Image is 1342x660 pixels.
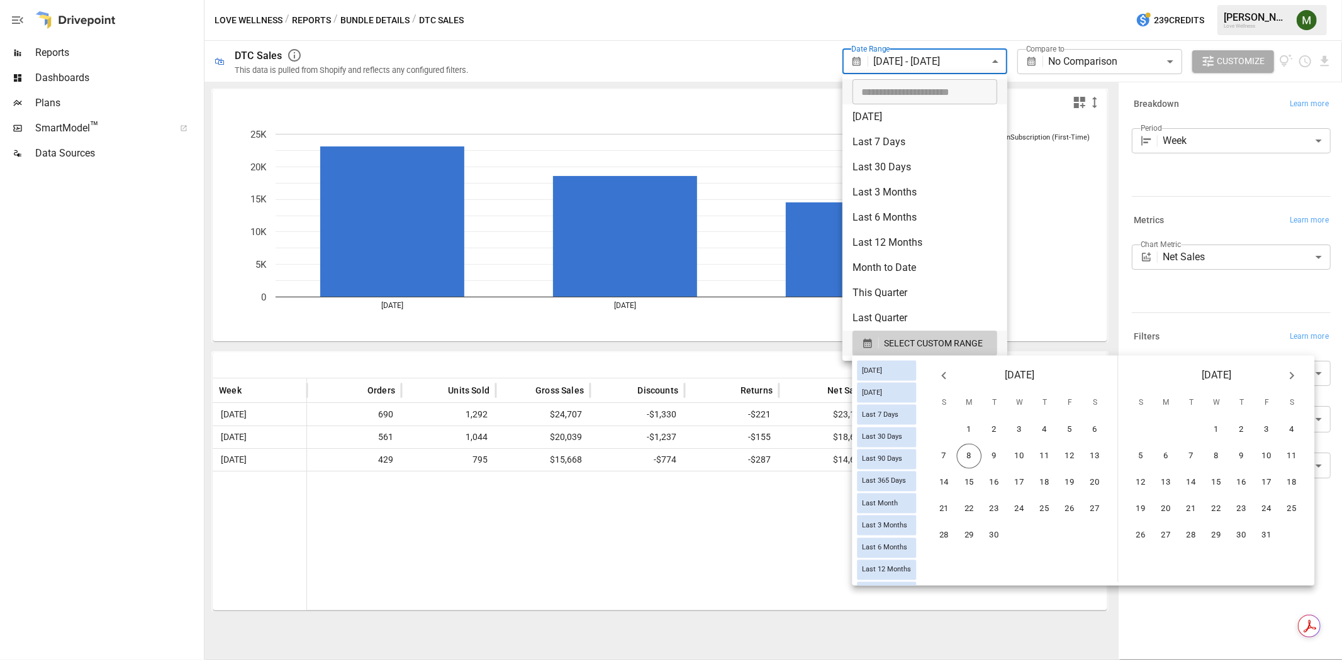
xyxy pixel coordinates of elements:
span: Last 3 Months [857,521,912,529]
li: Last 3 Months [842,180,1007,205]
span: Last Month [857,499,903,507]
div: Last 6 Months [857,537,916,558]
span: Sunday [932,391,955,416]
span: Sunday [1129,391,1152,416]
div: Last 7 Days [857,405,916,425]
button: 19 [1129,497,1154,522]
button: 23 [1229,497,1255,522]
span: Last 7 Days [857,410,903,419]
button: 28 [932,523,957,548]
span: Last 12 Months [857,566,916,574]
li: Last 12 Months [842,230,1007,255]
span: Tuesday [1180,391,1202,416]
button: 26 [1129,523,1154,548]
span: SELECT CUSTOM RANGE [884,336,983,351]
button: Previous month [931,363,956,388]
button: 1 [957,417,982,443]
div: Last 365 Days [857,471,916,491]
button: 18 [1032,470,1058,495]
span: Saturday [1280,391,1303,416]
button: SELECT CUSTOM RANGE [853,331,997,356]
button: 14 [1179,470,1204,495]
button: 10 [1255,444,1280,469]
button: 18 [1280,470,1305,495]
button: 4 [1032,417,1058,443]
button: 3 [1255,417,1280,443]
span: [DATE] [1202,367,1231,385]
span: Saturday [1083,391,1106,416]
span: Monday [958,391,980,416]
button: 3 [1007,417,1032,443]
button: 9 [1229,444,1255,469]
li: Last 7 Days [842,129,1007,155]
button: 25 [1280,497,1305,522]
span: Last 90 Days [857,455,907,463]
button: 5 [1058,417,1083,443]
button: 8 [1204,444,1229,469]
button: 21 [932,497,957,522]
button: 13 [1154,470,1179,495]
button: 6 [1083,417,1108,443]
div: Last Month [857,493,916,514]
span: [DATE] [857,366,887,375]
button: 4 [1280,417,1305,443]
button: 15 [1204,470,1229,495]
span: Friday [1058,391,1081,416]
button: 16 [1229,470,1255,495]
button: 17 [1007,470,1032,495]
button: 11 [1280,444,1305,469]
button: 25 [1032,497,1058,522]
span: [DATE] [857,388,887,397]
button: 12 [1058,444,1083,469]
button: 11 [1032,444,1058,469]
span: Wednesday [1205,391,1227,416]
button: 14 [932,470,957,495]
button: 27 [1083,497,1108,522]
button: 8 [957,444,982,469]
div: Last 30 Days [857,427,916,447]
button: 13 [1083,444,1108,469]
button: 2 [1229,417,1255,443]
button: 22 [957,497,982,522]
button: 26 [1058,497,1083,522]
li: This Quarter [842,280,1007,305]
button: 16 [982,470,1007,495]
button: 23 [982,497,1007,522]
li: [DATE] [842,104,1007,129]
li: Last 30 Days [842,155,1007,180]
button: 7 [1179,444,1204,469]
button: 20 [1154,497,1179,522]
li: Last Quarter [842,305,1007,331]
span: [DATE] [1005,367,1034,385]
button: 27 [1154,523,1179,548]
div: [DATE] [857,361,916,381]
span: Thursday [1033,391,1056,416]
div: Last 12 Months [857,559,916,580]
div: Last Year [857,581,916,602]
span: Thursday [1230,391,1253,416]
button: 5 [1129,444,1154,469]
button: 30 [1229,523,1255,548]
button: 10 [1007,444,1032,469]
button: 24 [1255,497,1280,522]
button: 29 [957,523,982,548]
span: Last 30 Days [857,433,907,441]
button: 24 [1007,497,1032,522]
span: Last 6 Months [857,544,912,552]
button: 29 [1204,523,1229,548]
button: 22 [1204,497,1229,522]
button: 12 [1129,470,1154,495]
li: Month to Date [842,255,1007,280]
button: 9 [982,444,1007,469]
button: 31 [1255,523,1280,548]
button: 2 [982,417,1007,443]
button: 20 [1083,470,1108,495]
button: Next month [1279,363,1304,388]
button: 1 [1204,417,1229,443]
button: 19 [1058,470,1083,495]
button: 28 [1179,523,1204,548]
button: 21 [1179,497,1204,522]
button: 30 [982,523,1007,548]
span: Friday [1255,391,1278,416]
li: Last 6 Months [842,205,1007,230]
